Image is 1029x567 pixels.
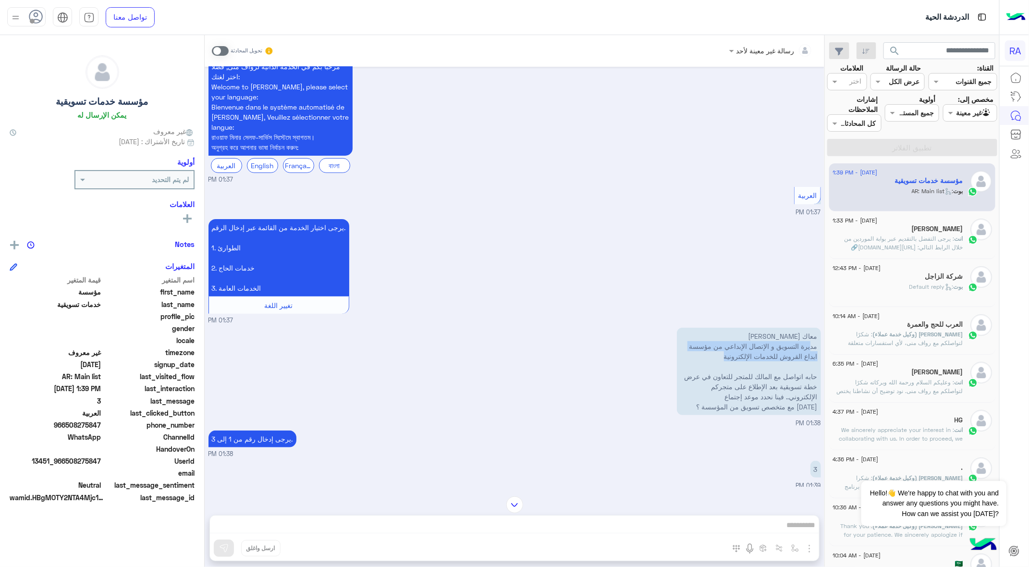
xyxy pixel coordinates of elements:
[1006,7,1026,27] img: Logo
[970,219,992,240] img: defaultAdmin.png
[968,235,978,245] img: WhatsApp
[57,12,68,23] img: tab
[10,456,101,466] span: 13451_966508275847
[506,496,523,513] img: scroll
[968,378,978,388] img: WhatsApp
[954,187,963,195] span: بوت
[833,551,881,560] span: [DATE] - 10:04 AM
[103,480,195,490] span: last_message_sentiment
[10,396,101,406] span: 3
[10,420,101,430] span: 966508275847
[86,56,119,88] img: defaultAdmin.png
[833,168,877,177] span: [DATE] - 1:39 PM
[873,331,963,338] span: [PERSON_NAME] (وكيل خدمة عملاء)
[954,283,963,290] span: بوت
[967,529,1000,562] img: hulul-logo.png
[103,359,195,370] span: signup_date
[839,426,963,477] span: We sincerely appreciate your interest in collaborating with us. In order to proceed, we kindly re...
[968,331,978,340] img: WhatsApp
[108,493,195,503] span: last_message_id
[970,362,992,383] img: defaultAdmin.png
[968,426,978,436] img: WhatsApp
[968,283,978,292] img: WhatsApp
[10,444,101,454] span: null
[10,480,101,490] span: 0
[103,444,195,454] span: HandoverOn
[968,522,978,531] img: WhatsApp
[103,432,195,442] span: ChannelId
[895,177,963,185] h5: مؤسسة خدمات تسويقية
[208,58,353,156] p: 4/9/2025, 1:37 PM
[103,420,195,430] span: phone_number
[796,209,821,216] span: 01:37 PM
[810,461,821,478] p: 4/9/2025, 1:39 PM
[177,158,195,166] h6: أولوية
[833,264,881,272] span: [DATE] - 12:43 PM
[10,432,101,442] span: 2
[283,158,314,173] div: Français
[103,335,195,345] span: locale
[883,42,907,63] button: search
[970,171,992,192] img: defaultAdmin.png
[10,468,101,478] span: null
[208,316,233,325] span: 01:37 PM
[10,323,101,333] span: null
[677,328,821,415] p: 4/9/2025, 1:38 PM
[955,426,963,433] span: انت
[153,126,195,136] span: غير معروف
[845,235,963,259] span: يرجى التفضل بالتقديم عبر بوابة الموردين من خلال الرابط التالي: https://haj.rawafmina.sa/web/signu...
[925,272,963,281] h5: شركة الزاجل
[10,12,22,24] img: profile
[103,299,195,309] span: last_name
[84,12,95,23] img: tab
[103,287,195,297] span: first_name
[958,94,993,104] label: مخصص إلى:
[912,187,954,195] span: : AR: Main list
[886,63,921,73] label: حالة الرسالة
[833,503,881,512] span: [DATE] - 10:36 AM
[103,347,195,357] span: timezone
[873,522,963,530] span: [PERSON_NAME] (وكيل خدمة عملاء)
[10,493,106,503] span: wamid.HBgMOTY2NTA4Mjc1ODQ3FQIAEhgWM0VCMERFRjk3RkY2RTIzMEY5MDA1NQA=
[833,359,878,368] span: [DATE] - 6:35 PM
[211,158,242,173] div: العربية
[265,301,293,309] span: تغيير اللغة
[798,191,817,199] span: العربية
[103,323,195,333] span: gender
[208,219,349,296] p: 4/9/2025, 1:37 PM
[10,359,101,370] span: 2025-09-04T10:37:13.687Z
[103,275,195,285] span: اسم المتغير
[977,63,993,73] label: القناة:
[103,408,195,418] span: last_clicked_button
[10,299,101,309] span: خدمات تسويقية
[10,371,101,382] span: AR: Main list
[827,139,997,156] button: تطبيق الفلاتر
[796,482,821,489] span: 01:39 PM
[119,136,185,147] span: تاريخ الأشتراك : [DATE]
[968,187,978,197] img: WhatsApp
[970,314,992,336] img: defaultAdmin.png
[907,320,963,329] h5: العرب للحج والعمرة
[56,96,148,107] h5: مؤسسة خدمات تسويقية
[970,266,992,288] img: defaultAdmin.png
[10,408,101,418] span: العربية
[919,94,936,104] label: أولوية
[10,335,101,345] span: null
[103,311,195,321] span: profile_pic
[861,481,1006,526] span: Hello!👋 We're happy to chat with you and answer any questions you might have. How can we assist y...
[955,379,963,386] span: انت
[103,371,195,382] span: last_visited_flow
[970,457,992,479] img: defaultAdmin.png
[850,76,863,88] div: اختر
[833,216,877,225] span: [DATE] - 1:33 PM
[1005,40,1026,61] div: RA
[889,45,901,57] span: search
[247,158,278,173] div: English
[175,240,195,248] h6: Notes
[10,200,195,209] h6: العلامات
[208,431,296,447] p: 4/9/2025, 1:38 PM
[103,383,195,394] span: last_interaction
[912,225,963,233] h5: Basmala yasser
[970,410,992,431] img: defaultAdmin.png
[165,262,195,271] h6: المتغيرات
